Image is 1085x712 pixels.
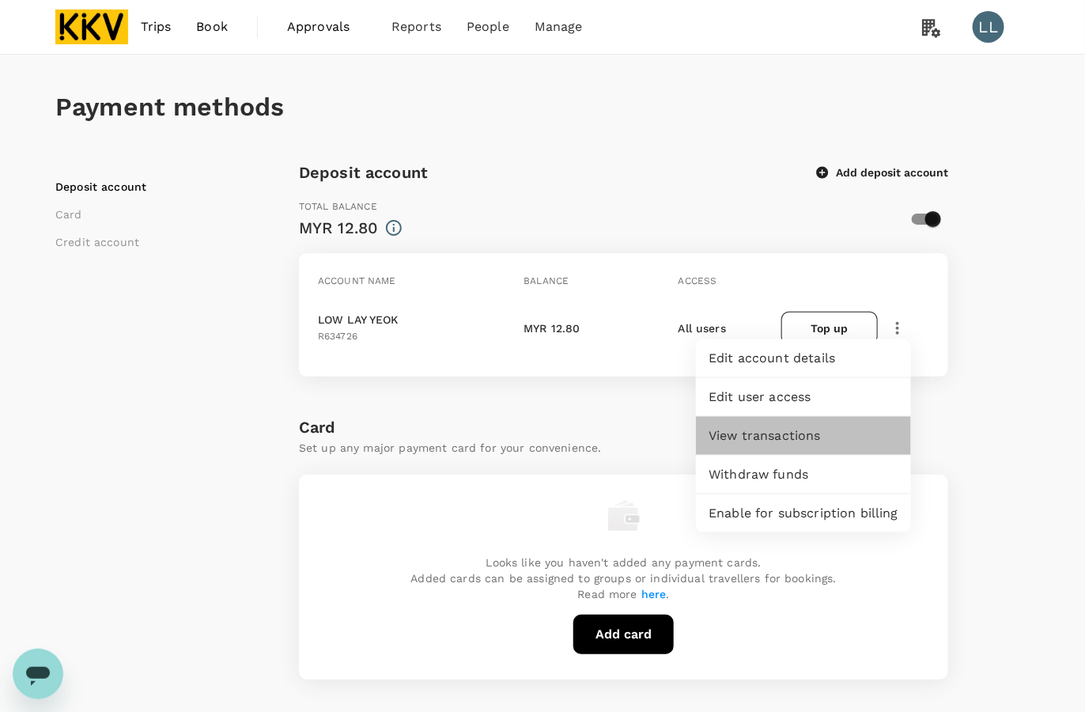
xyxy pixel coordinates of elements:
[608,500,640,532] img: empty
[467,17,509,36] span: People
[299,160,428,185] h6: Deposit account
[524,275,569,286] span: Balance
[573,615,674,654] button: Add card
[709,388,898,407] span: Edit user access
[781,312,878,345] button: Top up
[709,426,898,445] span: View transactions
[973,11,1004,43] div: LL
[696,456,911,494] div: Withdraw funds
[13,649,63,699] iframe: Button to launch messaging window
[391,17,441,36] span: Reports
[696,339,911,378] div: Edit account details
[141,17,172,36] span: Trips
[55,206,253,222] li: Card
[696,417,911,456] div: View transactions
[55,9,128,44] img: KKV Supply Chain Sdn Bhd
[55,179,253,195] li: Deposit account
[679,275,717,286] span: Access
[709,504,898,523] span: Enable for subscription billing
[55,93,1030,122] h1: Payment methods
[696,494,911,533] div: Enable for subscription billing
[709,465,898,484] span: Withdraw funds
[524,320,580,336] p: MYR 12.80
[817,165,948,180] button: Add deposit account
[196,17,228,36] span: Book
[410,555,836,602] p: Looks like you haven't added any payment cards. Added cards can be assigned to groups or individu...
[318,312,399,328] p: LOW LAY YEOK
[696,378,911,417] div: Edit user access
[299,415,948,440] h6: Card
[299,440,948,456] p: Set up any major payment card for your convenience.
[679,322,726,335] span: All users
[55,234,253,250] li: Credit account
[641,588,667,600] a: here
[299,201,377,212] span: Total balance
[535,17,583,36] span: Manage
[299,215,378,240] div: MYR 12.80
[287,17,366,36] span: Approvals
[318,275,396,286] span: Account name
[318,331,357,342] span: R634726
[709,349,898,368] span: Edit account details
